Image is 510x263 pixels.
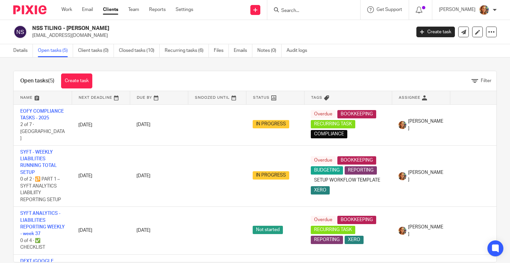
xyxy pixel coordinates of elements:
span: Filter [481,78,491,83]
a: Recurring tasks (6) [165,44,209,57]
td: [DATE] [72,145,130,207]
img: Avatar.png [398,121,406,129]
span: IN PROGRESS [253,171,289,180]
a: Settings [176,6,193,13]
span: Overdue [311,216,336,224]
span: Overdue [311,156,336,165]
h2: NSS TILING - [PERSON_NAME] [32,25,332,32]
span: BOOKKEEPING [337,110,376,118]
span: BOOKKEEPING [337,156,376,165]
img: Avatar.png [398,172,406,180]
span: SETUP WORKFLOW TEMPLATE [311,176,383,185]
a: Closed tasks (10) [119,44,160,57]
span: [PERSON_NAME] [408,169,443,183]
a: Notes (0) [257,44,282,57]
span: [DATE] [136,123,150,127]
a: SYFT - WEEKLY LIABILITIES RUNNING TOTAL SETUP [20,150,57,175]
span: Tags [311,96,322,99]
span: [PERSON_NAME] [408,118,443,132]
span: Get Support [377,7,402,12]
span: RECURRING TASK [311,120,355,128]
td: [DATE] [72,104,130,145]
a: Client tasks (0) [78,44,114,57]
a: Files [214,44,229,57]
td: [DATE] [72,207,130,254]
p: [PERSON_NAME] [439,6,475,13]
span: Snoozed Until [195,96,230,99]
span: [DATE] [136,228,150,233]
span: [DATE] [136,174,150,179]
span: REPORTING [311,236,343,244]
span: Overdue [311,110,336,118]
img: Pixie [13,5,46,14]
span: 0 of 2 · 🔁 PART 1 – SYFT ANALYTICS LIABILIITY REPORTING SETUP [20,177,61,202]
a: Work [61,6,72,13]
span: [PERSON_NAME] [408,224,443,237]
a: SYFT ANALYTICS - LIABILITIES REPORTING WEEKLY - week 37 [20,211,65,236]
a: Emails [234,44,252,57]
a: Clients [103,6,118,13]
span: 2 of 7 · [GEOGRAPHIC_DATA] [20,122,65,141]
span: Not started [253,226,283,234]
a: Team [128,6,139,13]
span: RECURRING TASK [311,226,355,234]
a: Email [82,6,93,13]
a: Details [13,44,33,57]
a: Open tasks (5) [38,44,73,57]
a: EOFY COMPLIANCE TASKS - 2025 [20,109,64,120]
span: BUDGETING [311,166,343,175]
a: Reports [149,6,166,13]
span: XERO [311,186,330,195]
img: Avatar.png [398,227,406,235]
h1: Open tasks [20,77,54,84]
span: COMPLIANCE [311,130,347,138]
input: Search [281,8,340,14]
a: Audit logs [287,44,312,57]
span: Status [253,96,270,99]
span: IN PROGRESS [253,120,289,128]
span: XERO [345,236,364,244]
span: REPORTING [345,166,377,175]
a: Create task [416,27,455,37]
span: BOOKKEEPING [337,216,376,224]
img: svg%3E [13,25,27,39]
span: 0 of 4 · ✅ CHECKLIST [20,238,45,250]
a: Create task [61,73,92,88]
p: [EMAIL_ADDRESS][DOMAIN_NAME] [32,32,406,39]
span: (5) [48,78,54,83]
img: Avatar.png [479,5,489,15]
